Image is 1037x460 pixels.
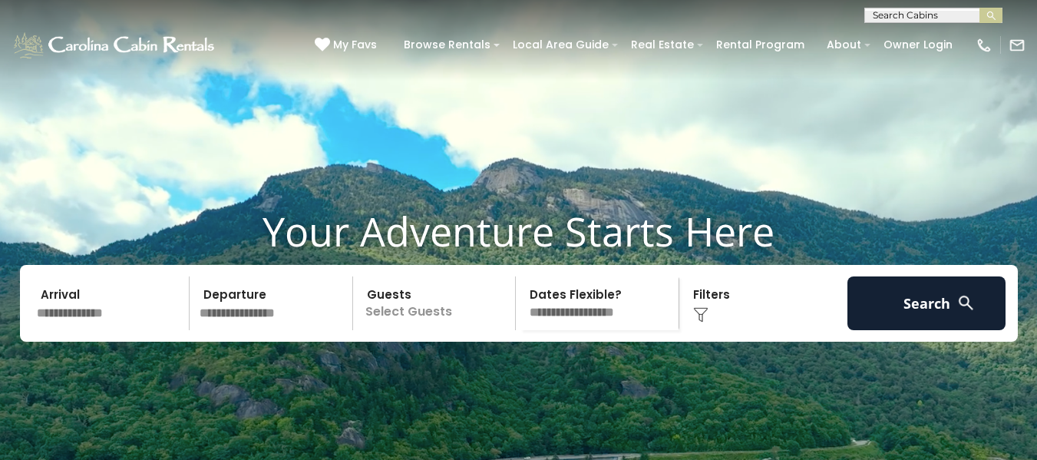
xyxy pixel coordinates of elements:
h1: Your Adventure Starts Here [12,207,1025,255]
img: filter--v1.png [693,307,708,323]
a: Browse Rentals [396,33,498,57]
a: Local Area Guide [505,33,616,57]
span: My Favs [333,37,377,53]
button: Search [847,276,1006,330]
a: Owner Login [876,33,960,57]
p: Select Guests [358,276,516,330]
img: White-1-1-2.png [12,30,219,61]
a: Rental Program [708,33,812,57]
img: phone-regular-white.png [976,37,992,54]
a: My Favs [315,37,381,54]
a: Real Estate [623,33,702,57]
img: mail-regular-white.png [1009,37,1025,54]
a: About [819,33,869,57]
img: search-regular-white.png [956,293,976,313]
